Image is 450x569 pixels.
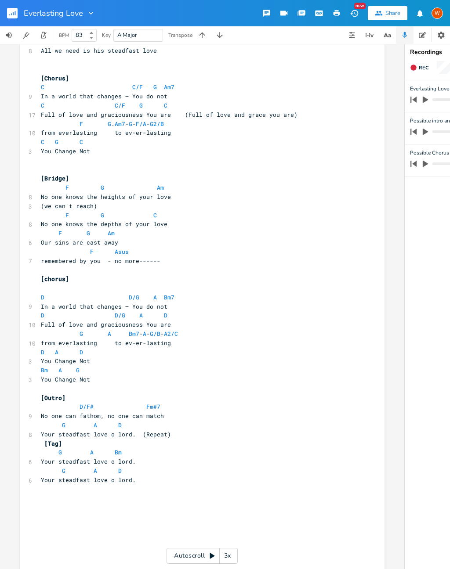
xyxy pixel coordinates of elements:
span: Am7 [115,120,125,128]
span: No one knows the heights of your love [41,193,171,201]
span: F [90,248,94,256]
div: New [354,3,366,9]
span: G [87,229,90,237]
span: D [41,293,44,301]
span: [Chorus] [41,74,69,82]
span: from everlasting to ev-er-lasting [41,339,171,347]
span: G [62,421,65,429]
span: G [62,467,65,475]
span: G [108,120,111,128]
button: Share [368,6,407,20]
span: C/F [132,83,143,91]
span: remembered by you - no more------ [41,257,160,265]
span: Am [108,229,115,237]
span: A [143,330,146,338]
span: G [139,101,143,109]
span: D [164,311,167,319]
span: C [41,101,44,109]
span: A2/C [164,330,178,338]
span: [Outro] [41,394,65,402]
span: D/F# [80,403,94,411]
span: D [80,348,83,356]
span: F [65,184,69,191]
span: No one can fathom, no one can match [41,412,164,420]
span: Fm#7 [146,403,160,411]
span: A [94,467,97,475]
span: C [41,83,44,91]
div: Key [102,32,111,38]
span: [Bridge] [41,174,69,182]
span: Rec [419,65,428,71]
span: F/A [136,120,146,128]
span: G [101,184,104,191]
span: Your steadfast love o lord. [41,476,136,484]
button: Rec [406,61,432,75]
span: Bm [115,448,122,456]
span: D/G [129,293,139,301]
span: G [80,330,83,338]
span: Full of love and graciousness You are [41,321,171,328]
button: New [345,5,363,21]
span: All we need is his steadfast love [41,47,157,54]
span: Your steadfast love o lord. (Repeat) [41,430,171,438]
span: In a world that changes – You do not [41,92,167,100]
span: G/B [150,330,160,338]
span: F [80,120,83,128]
span: G [101,211,104,219]
span: G [153,83,157,91]
span: A [58,366,62,374]
span: D [41,348,44,356]
span: F [65,211,69,219]
span: No one knows the depths of your love [41,220,167,228]
span: A Major [117,31,137,39]
span: D [118,421,122,429]
span: Asus [115,248,129,256]
span: Am [157,184,164,191]
span: C [164,101,167,109]
span: - - - [41,330,181,338]
span: C [80,138,83,146]
div: Transpose [168,32,192,38]
span: . - - - [41,120,167,128]
span: Am7 [164,83,174,91]
span: [Tag] [44,439,62,447]
span: D/G [115,311,125,319]
span: Our sins are cast away [41,238,118,246]
span: [chorus] [41,275,69,283]
span: (we can't reach) [41,202,97,210]
span: You Change Not [41,147,90,155]
span: Full of love and graciousness You are (Full of love and grace you are) [41,111,298,119]
div: Autoscroll [167,548,238,564]
div: Worship Pastor [432,7,443,19]
span: Bm7 [129,330,139,338]
span: C/F [115,101,125,109]
button: W [432,3,443,23]
span: You Change Not [41,357,90,365]
span: A [153,293,157,301]
span: D [41,311,44,319]
span: from everlasting to ev-er-lasting [41,129,171,137]
span: G [58,448,62,456]
span: A [94,421,97,429]
div: 3x [220,548,236,564]
span: G [76,366,80,374]
span: Everlasting Love [24,9,83,17]
span: Your steadfast love o lord. [41,457,136,465]
span: You Change Not [41,375,90,383]
span: Bm [41,366,48,374]
span: C [153,211,157,219]
span: A [108,330,111,338]
div: Share [385,9,400,17]
span: In a world that changes – You do not [41,303,167,310]
span: F [58,229,62,237]
span: Bm7 [164,293,174,301]
span: G [129,120,132,128]
span: C [41,138,44,146]
span: D [118,467,122,475]
div: BPM [59,33,69,38]
span: G2/B [150,120,164,128]
span: G [55,138,58,146]
span: A [90,448,94,456]
span: A [55,348,58,356]
span: A [139,311,143,319]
